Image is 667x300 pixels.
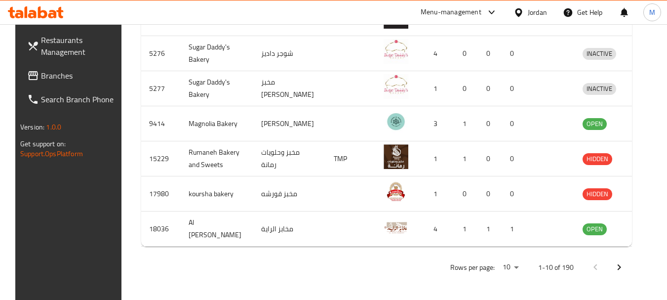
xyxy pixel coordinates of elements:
[502,212,526,247] td: 1
[253,141,326,176] td: مخبز وحلويات رمانة
[478,36,502,71] td: 0
[181,106,253,141] td: Magnolia Bakery
[583,83,616,94] span: INACTIVE
[420,71,455,106] td: 1
[478,212,502,247] td: 1
[583,118,607,130] div: OPEN
[455,141,478,176] td: 1
[583,48,616,59] span: INACTIVE
[583,153,612,165] span: HIDDEN
[538,261,574,274] p: 1-10 of 190
[583,188,612,200] span: HIDDEN
[502,176,526,212] td: 0
[384,74,408,99] img: Sugar Daddy's Bakery
[181,141,253,176] td: Rumaneh Bakery and Sweets
[583,118,607,129] span: OPEN
[20,121,44,133] span: Version:
[499,260,522,275] div: Rows per page:
[384,39,408,64] img: Sugar Daddy's Bakery
[455,176,478,212] td: 0
[421,6,481,18] div: Menu-management
[502,141,526,176] td: 0
[450,261,495,274] p: Rows per page:
[181,71,253,106] td: Sugar Daddy's Bakery
[420,36,455,71] td: 4
[583,188,612,200] div: HIDDEN
[41,70,119,82] span: Branches
[607,256,631,279] button: Next page
[46,121,61,133] span: 1.0.0
[478,176,502,212] td: 0
[384,144,408,169] img: Rumaneh Bakery and Sweets
[19,28,127,64] a: Restaurants Management
[420,106,455,141] td: 3
[455,71,478,106] td: 0
[478,106,502,141] td: 0
[141,71,181,106] td: 5277
[141,212,181,247] td: 18036
[41,93,119,105] span: Search Branch Phone
[502,106,526,141] td: 0
[253,106,326,141] td: [PERSON_NAME]
[649,7,655,18] span: M
[583,48,616,60] div: INACTIVE
[583,83,616,95] div: INACTIVE
[253,36,326,71] td: شوجر داديز
[384,179,408,204] img: koursha bakery
[253,212,326,247] td: مخابز الراية
[384,109,408,134] img: Magnolia Bakery
[141,141,181,176] td: 15229
[420,141,455,176] td: 1
[141,176,181,212] td: 17980
[326,141,376,176] td: TMP
[181,212,253,247] td: Al [PERSON_NAME]
[455,106,478,141] td: 1
[141,106,181,141] td: 9414
[141,36,181,71] td: 5276
[20,147,83,160] a: Support.OpsPlatform
[420,176,455,212] td: 1
[19,87,127,111] a: Search Branch Phone
[528,7,547,18] div: Jordan
[478,71,502,106] td: 0
[583,223,607,235] div: OPEN
[455,36,478,71] td: 0
[181,176,253,212] td: koursha bakery
[583,223,607,235] span: OPEN
[20,137,66,150] span: Get support on:
[455,212,478,247] td: 1
[19,64,127,87] a: Branches
[384,214,408,239] img: Al Raya Bakery
[502,36,526,71] td: 0
[420,212,455,247] td: 4
[41,34,119,58] span: Restaurants Management
[253,176,326,212] td: مخبز قورشه
[253,71,326,106] td: مخبز [PERSON_NAME]
[181,36,253,71] td: Sugar Daddy's Bakery
[478,141,502,176] td: 0
[502,71,526,106] td: 0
